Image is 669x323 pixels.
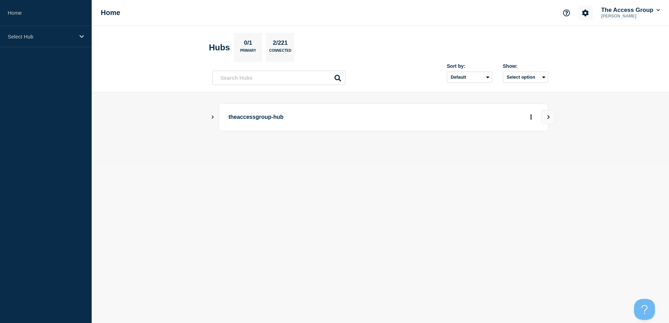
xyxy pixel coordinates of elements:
[228,111,422,124] p: theaccessgroup-hub
[212,71,345,85] input: Search Hubs
[240,49,256,56] p: Primary
[527,111,536,124] button: More actions
[559,6,574,20] button: Support
[503,63,548,69] div: Show:
[209,43,230,52] h2: Hubs
[578,6,593,20] button: Account settings
[447,72,492,83] select: Sort by
[101,9,120,17] h1: Home
[8,34,75,40] p: Select Hub
[270,40,290,49] p: 2/221
[600,14,661,19] p: [PERSON_NAME]
[634,299,655,320] iframe: Help Scout Beacon - Open
[241,40,255,49] p: 0/1
[447,63,492,69] div: Sort by:
[541,110,555,124] button: View
[211,115,214,120] button: Show Connected Hubs
[600,7,661,14] button: The Access Group
[269,49,291,56] p: Connected
[503,72,548,83] button: Select option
